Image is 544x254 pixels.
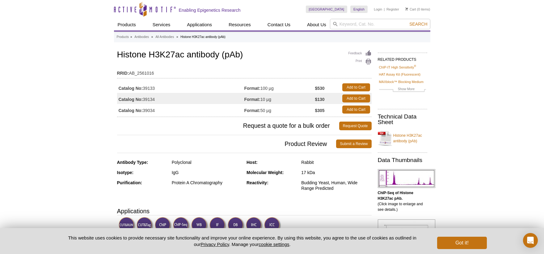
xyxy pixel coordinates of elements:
[209,217,226,234] img: Immunofluorescence Validated
[119,97,143,102] strong: Catalog No:
[130,35,132,39] li: »
[306,6,348,13] a: [GEOGRAPHIC_DATA]
[151,35,153,39] li: »
[228,217,245,234] img: Dot Blot Validated
[348,58,372,65] a: Print
[378,190,427,212] p: (Click image to enlarge and see details.)
[191,217,208,234] img: Western Blot Validated
[405,6,430,13] li: (0 items)
[315,108,324,113] strong: $305
[172,170,242,175] div: IgG
[259,242,289,247] button: cookie settings
[315,85,324,91] strong: $530
[315,97,324,102] strong: $130
[117,206,372,216] h3: Applications
[405,7,416,11] a: Cart
[350,6,368,13] a: English
[414,65,416,68] sup: ®
[379,79,424,85] a: MAXblock™ Blocking Medium
[180,35,226,39] li: Histone H3K27ac antibody (pAb)
[523,233,538,248] div: Open Intercom Messenger
[179,7,241,13] h2: Enabling Epigenetics Research
[342,83,370,91] a: Add to Cart
[155,34,174,40] a: All Antibodies
[244,82,315,93] td: 100 µg
[172,160,242,165] div: Polyclonal
[244,104,315,115] td: 50 µg
[114,19,140,31] a: Products
[119,108,143,113] strong: Catalog No:
[437,237,487,249] button: Got it!
[117,104,244,115] td: 39034
[117,70,129,76] strong: RRID:
[183,19,216,31] a: Applications
[339,122,372,130] a: Request Quote
[247,180,268,185] strong: Reactivity:
[117,50,372,60] h1: Histone H3K27ac antibody (pAb)
[57,235,427,248] p: This website uses cookies to provide necessary site functionality and improve your online experie...
[117,93,244,104] td: 39134
[247,160,258,165] strong: Host:
[117,170,134,175] strong: Isotype:
[378,157,427,163] h2: Data Thumbnails
[244,93,315,104] td: 10 µg
[137,217,154,234] img: CUT&Tag Validated
[117,82,244,93] td: 39133
[379,65,416,70] a: ChIP-IT High Sensitivity®
[378,169,435,188] img: Histone H3K27ac antibody (pAb) tested by ChIP-Seq.
[155,217,172,234] img: ChIP Validated
[244,85,260,91] strong: Format:
[247,170,284,175] strong: Molecular Weight:
[117,67,372,77] td: AB_2561016
[378,191,413,201] b: ChIP-Seq of Histone H3K27ac pAb.
[173,217,190,234] img: ChIP-Seq Validated
[117,122,339,130] span: Request a quote for a bulk order
[117,160,148,165] strong: Antibody Type:
[134,34,149,40] a: Antibodies
[246,217,263,234] img: Immunohistochemistry Validated
[264,19,294,31] a: Contact Us
[348,50,372,57] a: Feedback
[117,34,129,40] a: Products
[117,139,336,148] span: Product Review
[379,72,421,77] a: HAT Assay Kit (Fluorescent)
[119,217,136,234] img: CUT&RUN Validated
[264,217,281,234] img: Immunocytochemistry Validated
[172,180,242,185] div: Protein A Chromatography
[378,129,427,148] a: Histone H3K27ac antibody (pAb)
[379,86,426,93] a: Show More
[200,242,229,247] a: Privacy Policy
[407,21,429,27] button: Search
[117,180,142,185] strong: Purification:
[149,19,174,31] a: Services
[342,106,370,114] a: Add to Cart
[405,7,408,10] img: Your Cart
[225,19,255,31] a: Resources
[244,108,260,113] strong: Format:
[409,22,427,27] span: Search
[330,19,430,29] input: Keyword, Cat. No.
[301,170,371,175] div: 17 kDa
[386,7,399,11] a: Register
[303,19,330,31] a: About Us
[378,114,427,125] h2: Technical Data Sheet
[378,52,427,64] h2: RELATED PRODUCTS
[342,94,370,102] a: Add to Cart
[374,7,382,11] a: Login
[119,85,143,91] strong: Catalog No:
[301,180,371,191] div: Budding Yeast, Human, Wide Range Predicted
[301,160,371,165] div: Rabbit
[176,35,178,39] li: »
[384,6,385,13] li: |
[336,139,371,148] a: Submit a Review
[244,97,260,102] strong: Format:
